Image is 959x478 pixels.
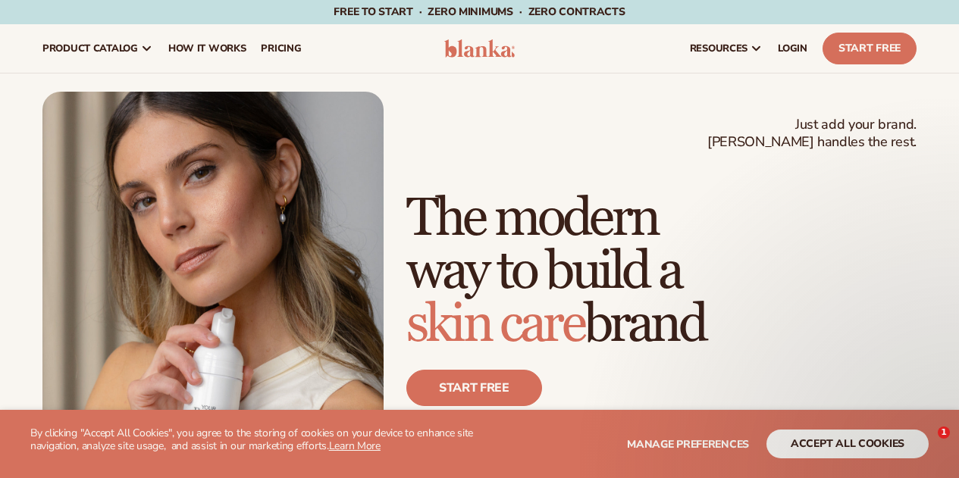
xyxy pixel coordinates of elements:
span: skin care [406,292,584,357]
span: How It Works [168,42,246,55]
span: Just add your brand. [PERSON_NAME] handles the rest. [707,116,917,152]
span: Manage preferences [627,437,749,451]
a: pricing [253,24,309,73]
button: accept all cookies [766,430,929,458]
a: Start Free [823,33,917,64]
span: 1 [938,426,950,439]
span: resources [690,42,747,55]
a: resources [682,24,770,73]
img: logo [444,39,516,58]
a: Start free [406,370,542,406]
span: pricing [261,42,301,55]
button: Manage preferences [627,430,749,458]
a: LOGIN [770,24,815,73]
span: product catalog [42,42,138,55]
a: Learn More [329,439,381,453]
a: product catalog [35,24,161,73]
p: By clicking "Accept All Cookies", you agree to the storing of cookies on your device to enhance s... [30,427,480,453]
h1: The modern way to build a brand [406,192,917,351]
iframe: Intercom live chat [907,426,943,463]
span: LOGIN [778,42,807,55]
a: How It Works [161,24,254,73]
span: Free to start · ZERO minimums · ZERO contracts [334,5,625,19]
